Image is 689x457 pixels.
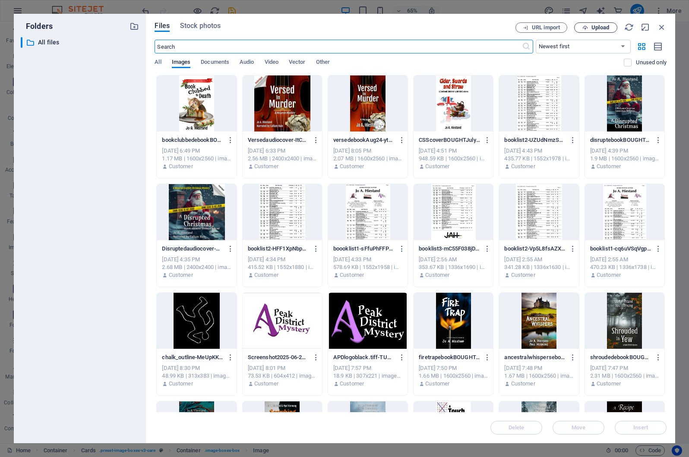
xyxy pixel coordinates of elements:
p: Folders [21,21,53,32]
p: shroudedebookBOUGHTAUG14winner-fT4wbHONT3bR9w1oAhL7iA.jpg [590,354,651,361]
div: 1.66 MB | 1600x2560 | image/jpeg [419,372,488,380]
div: 2.56 MB | 2400x2400 | image/jpeg [248,155,317,163]
p: Disruptedaudiocover-AILRadUa4D5bQ2W6GwVN2Q.jpg [162,245,223,253]
p: ancestralwhispersebookAUG13winner-3i-9kzSwysmjWBzVtTyyCw.jpg [504,354,566,361]
p: CSScoverBOUGHTJuly1-r9t_w4RPs6Gl6yCRkRvoQg.jpg [419,136,480,144]
p: Customer [254,271,278,279]
p: firetrapebookBOUGHTAUG14winner-odn4gnL7-hg5GQJeU8e9ug.jpg [419,354,480,361]
p: APDlogoblack.tiff-TUNvKywNk3-_FGdGXCPzDA.jpg [333,354,395,361]
div: 2.07 MB | 1600x2560 | image/jpeg [333,155,402,163]
div: [DATE] 7:47 PM [590,364,659,372]
p: Customer [169,163,193,170]
div: [DATE] 4:33 PM [333,256,402,263]
p: Customer [597,163,621,170]
div: 435.77 KB | 1552x1978 | image/png [504,155,573,163]
p: booklist3-mC55F038jDdrb8bPlL1Eig.png [419,245,480,253]
div: [DATE] 6:49 PM [162,147,231,155]
div: [DATE] 4:39 PM [590,147,659,155]
p: Displays only files that are not in use on the website. Files added during this session can still... [636,59,667,66]
p: Versedaudiocover-ItCvD9oi3u20e_BxsOYYrw.jpg [248,136,309,144]
button: Upload [574,22,617,33]
span: Video [265,57,278,69]
div: [DATE] 2:55 AM [504,256,573,263]
div: 415.52 KB | 1552x1880 | image/png [248,263,317,271]
p: Customer [340,163,364,170]
div: ​ [21,37,22,48]
span: URL import [532,25,560,30]
div: 73.53 KB | 604x412 | image/png [248,372,317,380]
div: [DATE] 6:33 PM [248,147,317,155]
p: boooklist1-sFfuPhFFPItpFFeFKvqGCA.png [333,245,395,253]
div: [DATE] 4:51 PM [419,147,488,155]
p: All files [38,38,123,47]
button: URL import [515,22,567,33]
div: 1.9 MB | 1600x2560 | image/jpeg [590,155,659,163]
div: 470.23 KB | 1336x1738 | image/png [590,263,659,271]
span: Other [316,57,330,69]
p: Customer [511,380,535,388]
div: 18.9 KB | 307x221 | image/jpeg [333,372,402,380]
div: 2.68 MB | 2400x2400 | image/jpeg [162,263,231,271]
p: booklist2-HFF1XpNbp49EfJXVm5Emdw.png [248,245,309,253]
input: Search [155,40,521,53]
p: chalk_outline-MeUpKKTfisja9LFaa2Au-Q.jpg [162,354,223,361]
div: [DATE] 4:35 PM [162,256,231,263]
span: Files [155,21,170,31]
p: booklist2-Vp5L8fsAZX8j_4qXdZvX6g.png [504,245,566,253]
span: Images [172,57,191,69]
i: Create new folder [130,22,139,31]
p: disruptebookBOUGHTJuly4-Mxak6vEUkx2Wo8cER5S26A.jpg [590,136,651,144]
span: All [155,57,161,69]
div: [DATE] 8:05 PM [333,147,402,155]
span: Audio [240,57,254,69]
p: booklist1-cq6uVSqVgpX3FMgLxl2FoA.png [590,245,651,253]
span: Documents [201,57,229,69]
p: Customer [169,380,193,388]
p: Customer [425,271,449,279]
div: [DATE] 2:55 AM [590,256,659,263]
div: 353.67 KB | 1336x1690 | image/png [419,263,488,271]
div: 948.59 KB | 1600x2560 | image/jpeg [419,155,488,163]
p: Screenshot2025-06-28at1.01.13PM-qmXbW52ovYK0drTIb1ZUYQ.png [248,354,309,361]
div: 1.17 MB | 1600x2560 | image/jpeg [162,155,231,163]
div: [DATE] 4:34 PM [248,256,317,263]
div: [DATE] 4:43 PM [504,147,573,155]
div: 578.69 KB | 1552x1958 | image/png [333,263,402,271]
div: [DATE] 7:48 PM [504,364,573,372]
p: Customer [597,271,621,279]
p: Customer [511,163,535,170]
span: Stock photos [180,21,221,31]
p: Customer [340,271,364,279]
div: [DATE] 2:56 AM [419,256,488,263]
div: 48.99 KB | 313x383 | image/jpeg [162,372,231,380]
p: Customer [340,380,364,388]
div: [DATE] 8:01 PM [248,364,317,372]
p: Customer [597,380,621,388]
p: Customer [254,380,278,388]
i: Minimize [641,22,650,32]
i: Reload [624,22,634,32]
div: 341.28 KB | 1336x1630 | image/png [504,263,573,271]
div: [DATE] 7:57 PM [333,364,402,372]
div: [DATE] 7:50 PM [419,364,488,372]
p: Customer [425,380,449,388]
p: bookclubbedebookBOUGHTMay27-QpIejTDAT7WoQ6fDLktjBQ.jpg [162,136,223,144]
div: 2.31 MB | 1600x2560 | image/jpeg [590,372,659,380]
i: Close [657,22,667,32]
p: Customer [169,271,193,279]
span: Vector [289,57,306,69]
span: Upload [591,25,609,30]
p: Customer [254,163,278,170]
div: [DATE] 8:30 PM [162,364,231,372]
p: booklist2-UZUdNmzSh-mq2iwfZmnWwg.png [504,136,566,144]
div: 1.67 MB | 1600x2560 | image/jpeg [504,372,573,380]
p: versedebookAug24-ytwj3KkdWQgojNed_ASyJA.jpg [333,136,395,144]
p: Customer [511,271,535,279]
p: Customer [425,163,449,170]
